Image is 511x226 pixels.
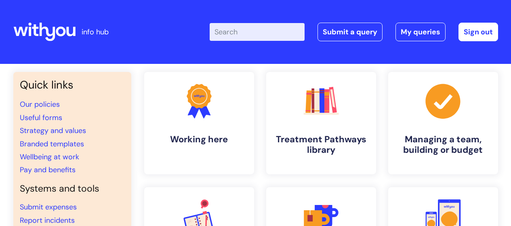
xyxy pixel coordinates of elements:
h4: Systems and tools [20,183,125,194]
h3: Quick links [20,78,125,91]
a: Submit expenses [20,202,77,212]
a: Wellbeing at work [20,152,79,162]
a: Strategy and values [20,126,86,135]
a: Working here [144,72,254,174]
a: Useful forms [20,113,62,123]
a: Branded templates [20,139,84,149]
a: Treatment Pathways library [266,72,376,174]
h4: Working here [151,134,248,145]
h4: Treatment Pathways library [273,134,370,156]
p: info hub [82,25,109,38]
a: Sign out [458,23,498,41]
a: Submit a query [318,23,383,41]
input: Search [210,23,305,41]
a: Pay and benefits [20,165,76,175]
a: My queries [395,23,446,41]
a: Our policies [20,99,60,109]
h4: Managing a team, building or budget [395,134,492,156]
div: | - [210,23,498,41]
a: Managing a team, building or budget [388,72,498,174]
